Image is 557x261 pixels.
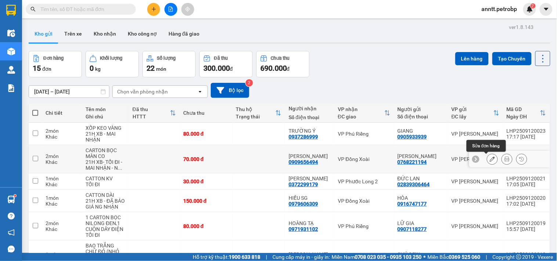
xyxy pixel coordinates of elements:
th: Toggle SortBy [503,103,550,123]
div: GIANG [398,128,444,134]
button: Kho công nợ [122,25,163,43]
div: VP [PERSON_NAME] [6,6,65,24]
div: VP gửi [452,106,493,112]
span: file-add [168,7,173,12]
span: ... [118,165,122,171]
input: Tìm tên, số ĐT hoặc mã đơn [40,5,127,13]
button: plus [147,3,160,16]
div: VP [PERSON_NAME] [452,179,499,184]
span: Miền Bắc [428,253,481,261]
div: Đơn hàng [43,56,64,61]
div: GIANG [6,24,65,33]
div: Người gửi [398,106,444,112]
button: Kho nhận [88,25,122,43]
div: 80.000 đ [183,223,229,229]
input: Select a date range. [29,86,109,98]
strong: 1900 633 818 [229,254,260,260]
div: VP Đồng Xoài [338,156,390,162]
div: 02839306464 [398,181,430,187]
span: 2 [532,3,534,8]
sup: 1 [14,195,16,197]
div: 80.000 [69,47,121,58]
div: QUANG KHÔI [289,153,330,159]
div: 2 món [46,220,78,226]
span: 690.000 [260,64,287,73]
div: LHP2509120020 [507,195,546,201]
div: HÒA [398,195,444,201]
button: aim [181,3,194,16]
div: LHP2509120021 [507,176,546,181]
span: anntt.petrobp [476,4,523,14]
div: Chọn văn phòng nhận [117,88,168,95]
button: Tạo Chuyến [492,52,532,65]
div: TỐI ĐI [86,232,125,238]
div: VP [PERSON_NAME] [452,131,499,137]
div: 0372299179 [289,181,318,187]
button: Lên hàng [455,52,489,65]
span: caret-down [543,6,550,12]
span: Hỗ trợ kỹ thuật: [193,253,260,261]
div: Đã thu [133,106,170,112]
div: VP Phước Long 2 [338,179,390,184]
button: Đã thu300.000đ [199,51,253,77]
div: Ngày ĐH [507,114,540,120]
span: Cung cấp máy in - giấy in: [272,253,330,261]
div: VP Đồng Xoài [338,198,390,204]
button: Kho gửi [29,25,58,43]
div: Đã thu [214,56,228,61]
div: 21H XB - MAI NHẬN [86,131,125,143]
div: 0907118277 [398,226,427,232]
div: Số lượng [157,56,176,61]
div: ĐC giao [338,114,384,120]
div: 30.000 đ [183,179,229,184]
sup: 2 [531,3,536,8]
div: BAO TRẮNG CHỮ ĐỎ (NHỎ 20CM) [86,243,125,260]
th: Toggle SortBy [334,103,394,123]
button: Chưa thu690.000đ [256,51,310,77]
div: GARA NGỌC MỸ [289,251,330,257]
div: CHÚ SƠN [398,251,444,257]
div: Tên món [86,106,125,112]
div: 17:05 [DATE] [507,181,546,187]
div: Thu hộ [236,106,276,112]
div: ĐC lấy [452,114,493,120]
div: Ghi chú [86,114,125,120]
span: | [266,253,267,261]
img: warehouse-icon [7,196,15,203]
span: kg [95,66,101,72]
button: file-add [164,3,177,16]
div: 0937286999 [289,134,318,140]
span: 0 [90,64,94,73]
img: icon-new-feature [527,6,533,12]
div: 150.000 đ [183,198,229,204]
div: Số điện thoại [289,114,330,120]
div: TỐI ĐI [86,181,125,187]
img: warehouse-icon [7,48,15,55]
div: CATTON DÀI [86,192,125,198]
span: 300.000 [203,64,230,73]
div: 1 món [46,195,78,201]
div: VP Phú Riềng [70,6,120,24]
span: search [30,7,36,12]
div: ĐỨC LAN [398,176,444,181]
div: 21H XB- TỐI ĐI - MAI NHẬN - NHẸ TAY [86,159,125,171]
div: 0905933939 [398,134,427,140]
span: notification [8,229,15,236]
div: Khác [46,226,78,232]
div: 1 món [46,251,78,257]
div: VP nhận [338,106,384,112]
div: 0909656494 [289,159,318,165]
button: Đơn hàng15đơn [29,51,82,77]
img: warehouse-icon [7,66,15,74]
div: 80.000 đ [183,131,229,137]
div: VP [PERSON_NAME] [452,223,499,229]
img: solution-icon [7,84,15,92]
span: 15 [33,64,41,73]
div: LHP2509120018 [507,251,546,257]
div: 0971931102 [289,226,318,232]
span: đ [287,66,290,72]
strong: 0708 023 035 - 0935 103 250 [355,254,422,260]
th: Toggle SortBy [232,103,285,123]
span: Miền Nam [332,253,422,261]
div: CATTON KV [86,176,125,181]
